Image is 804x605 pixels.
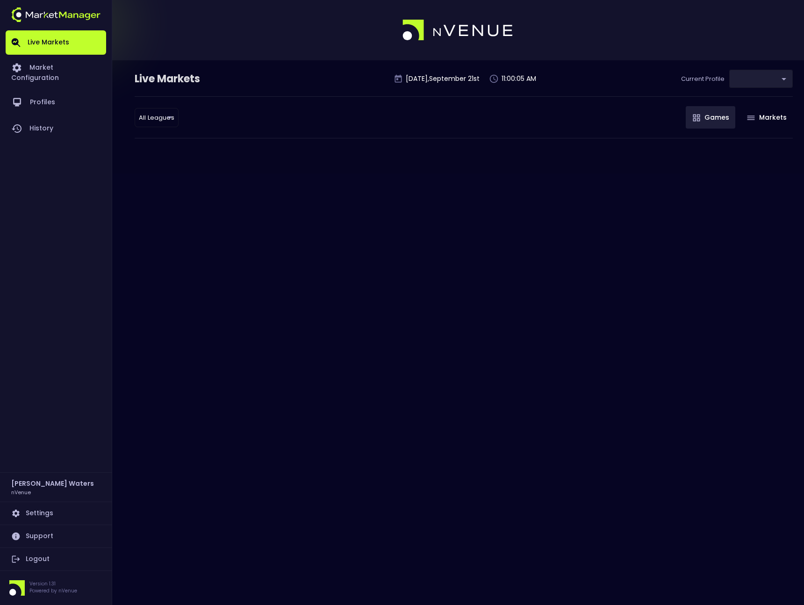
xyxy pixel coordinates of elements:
div: Version 1.31Powered by nVenue [6,580,106,596]
h2: [PERSON_NAME] Waters [11,478,94,489]
a: Logout [6,548,106,570]
p: [DATE] , September 21 st [406,74,480,84]
a: History [6,115,106,142]
div: ​ [729,70,793,88]
img: logo [11,7,100,22]
button: Games [686,106,735,129]
a: Profiles [6,89,106,115]
p: Current Profile [681,74,725,84]
a: Support [6,525,106,547]
a: Settings [6,502,106,525]
div: Live Markets [135,72,249,86]
p: Powered by nVenue [29,587,77,594]
a: Market Configuration [6,55,106,89]
img: gameIcon [693,114,700,122]
a: Live Markets [6,30,106,55]
button: Markets [740,106,793,129]
div: ​ [135,108,179,127]
img: logo [402,20,514,41]
h3: nVenue [11,489,31,496]
p: Version 1.31 [29,580,77,587]
p: 11:00:05 AM [502,74,536,84]
img: gameIcon [747,115,755,120]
